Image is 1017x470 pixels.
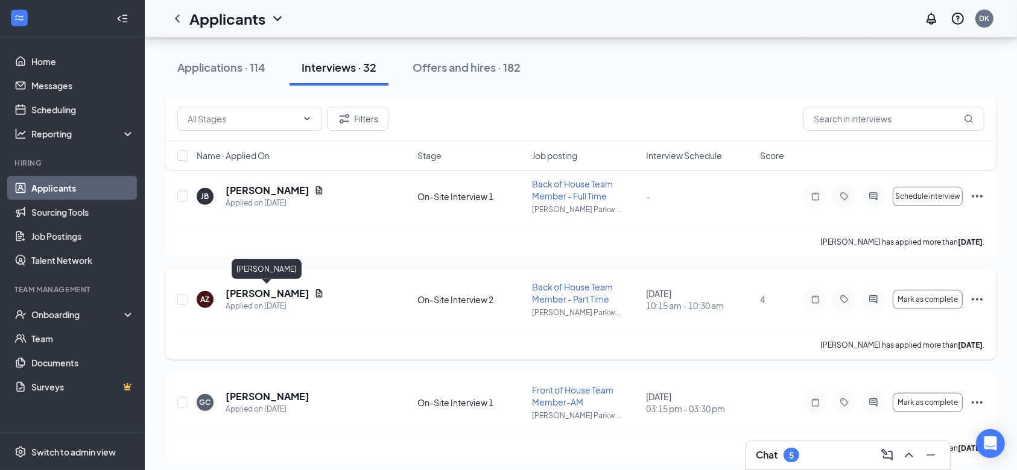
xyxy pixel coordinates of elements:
svg: Notifications [924,11,939,26]
span: 03:15 pm - 03:30 pm [646,403,753,415]
svg: Note [808,295,823,304]
div: Reporting [31,128,135,140]
svg: Tag [837,295,852,304]
svg: Collapse [116,13,128,25]
svg: UserCheck [14,309,27,321]
div: Team Management [14,284,132,295]
span: Mark as complete [898,295,958,304]
span: Score [760,149,784,161]
a: Sourcing Tools [31,200,135,224]
svg: QuestionInfo [951,11,965,26]
div: Applied on [DATE] [226,197,324,209]
span: - [646,191,650,202]
svg: Note [808,192,823,201]
button: Filter Filters [327,107,388,131]
span: Front of House Team Member-AM [532,384,613,407]
svg: WorkstreamLogo [13,12,25,24]
div: Onboarding [31,309,124,321]
svg: ChevronDown [302,114,312,124]
p: [PERSON_NAME] has applied more than . [820,340,984,350]
a: Documents [31,351,135,375]
div: DK [980,13,990,23]
a: Applicants [31,176,135,200]
span: Mark as complete [898,398,958,407]
span: Stage [417,149,442,161]
svg: ActiveChat [866,295,881,304]
p: [PERSON_NAME] Parkw ... [532,410,639,421]
div: [DATE] [646,390,753,415]
svg: Note [808,398,823,407]
svg: Ellipses [970,292,984,307]
span: Back of House Team Member - Part Time [532,281,613,304]
a: Scheduling [31,98,135,122]
a: SurveysCrown [31,375,135,399]
div: On-Site Interview 1 [417,396,524,409]
button: ChevronUp [899,445,919,465]
button: ComposeMessage [878,445,897,465]
div: Switch to admin view [31,446,116,458]
svg: Ellipses [970,395,984,410]
div: 5 [789,450,794,460]
div: GC [200,397,211,407]
svg: Document [314,289,324,298]
div: [DATE] [646,287,753,312]
svg: Ellipses [970,189,984,204]
svg: Minimize [924,448,938,462]
h3: Chat [756,448,778,462]
p: [PERSON_NAME] Parkw ... [532,307,639,318]
input: All Stages [188,112,297,125]
span: 10:15 am - 10:30 am [646,299,753,312]
svg: ActiveChat [866,192,881,201]
svg: Filter [337,111,352,126]
div: [PERSON_NAME] [232,259,302,279]
span: 4 [760,294,765,305]
svg: Settings [14,446,27,458]
a: Job Postings [31,224,135,248]
a: Team [31,327,135,351]
input: Search in interviews [803,107,984,131]
a: Talent Network [31,248,135,272]
h5: [PERSON_NAME] [226,390,309,403]
b: [DATE] [958,340,983,349]
div: Applications · 114 [177,60,265,75]
button: Mark as complete [893,393,963,412]
div: Open Intercom Messenger [976,429,1005,458]
svg: Tag [837,398,852,407]
div: On-Site Interview 2 [417,293,524,305]
svg: ComposeMessage [880,448,895,462]
div: Applied on [DATE] [226,300,324,312]
svg: ChevronDown [270,11,285,26]
p: [PERSON_NAME] has applied more than . [820,237,984,247]
svg: ChevronLeft [170,11,185,26]
svg: Tag [837,192,852,201]
h5: [PERSON_NAME] [226,184,309,197]
button: Minimize [921,445,940,465]
span: Name · Applied On [197,149,270,161]
a: Home [31,49,135,74]
div: On-Site Interview 1 [417,190,524,202]
div: Offers and hires · 182 [413,60,521,75]
div: AZ [201,294,210,304]
div: JB [201,191,209,201]
div: Applied on [DATE] [226,403,309,415]
svg: Analysis [14,128,27,140]
svg: ChevronUp [902,448,916,462]
svg: ActiveChat [866,398,881,407]
span: Back of House Team Member - Full Time [532,178,613,201]
span: Job posting [532,149,577,161]
div: Interviews · 32 [302,60,376,75]
h1: Applicants [189,8,265,29]
span: Schedule interview [895,192,960,201]
p: [PERSON_NAME] Parkw ... [532,204,639,215]
button: Schedule interview [893,187,963,206]
div: Hiring [14,158,132,168]
h5: [PERSON_NAME] [226,287,309,300]
button: Mark as complete [893,290,963,309]
b: [DATE] [958,237,983,246]
span: Interview Schedule [646,149,722,161]
a: Messages [31,74,135,98]
svg: Document [314,186,324,195]
svg: MagnifyingGlass [964,114,974,124]
b: [DATE] [958,443,983,453]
